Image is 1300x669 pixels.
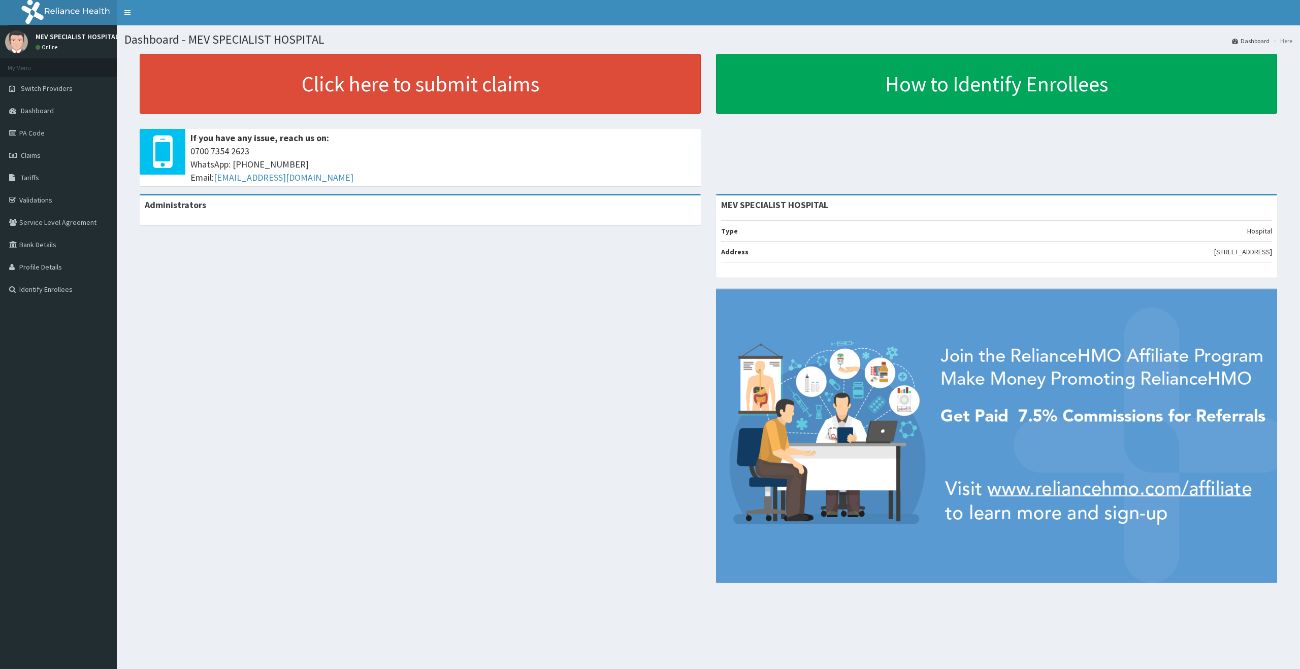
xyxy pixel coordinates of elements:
span: Dashboard [21,106,54,115]
p: Hospital [1247,226,1272,236]
b: Type [721,226,738,236]
a: How to Identify Enrollees [716,54,1277,114]
a: [EMAIL_ADDRESS][DOMAIN_NAME] [214,172,353,183]
a: Click here to submit claims [140,54,701,114]
b: If you have any issue, reach us on: [190,132,329,144]
img: provider-team-banner.png [716,289,1277,583]
span: Claims [21,151,41,160]
h1: Dashboard - MEV SPECIALIST HOSPITAL [124,33,1292,46]
span: Switch Providers [21,84,73,93]
span: 0700 7354 2623 WhatsApp: [PHONE_NUMBER] Email: [190,145,696,184]
span: Tariffs [21,173,39,182]
p: [STREET_ADDRESS] [1214,247,1272,257]
a: Dashboard [1232,37,1270,45]
strong: MEV SPECIALIST HOSPITAL [721,199,828,211]
li: Here [1271,37,1292,45]
a: Online [36,44,60,51]
b: Address [721,247,749,256]
img: User Image [5,30,28,53]
p: MEV SPECIALIST HOSPITAL [36,33,119,40]
b: Administrators [145,199,206,211]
